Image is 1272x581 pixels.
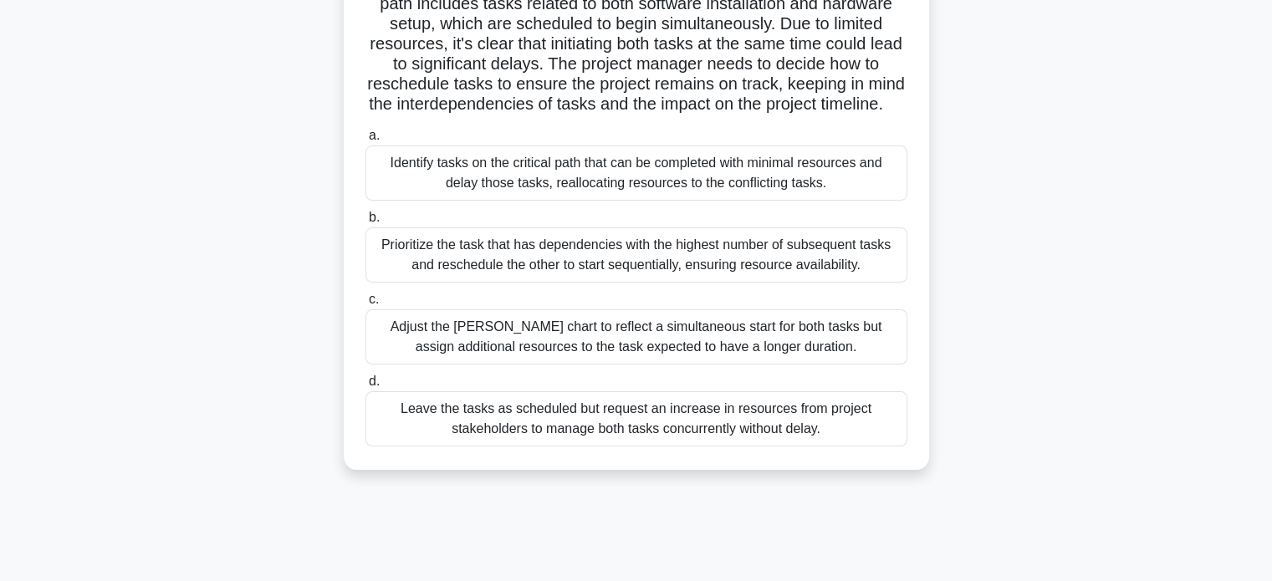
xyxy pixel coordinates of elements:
div: Adjust the [PERSON_NAME] chart to reflect a simultaneous start for both tasks but assign addition... [365,309,907,364]
span: d. [369,374,380,388]
span: a. [369,128,380,142]
span: c. [369,292,379,306]
div: Identify tasks on the critical path that can be completed with minimal resources and delay those ... [365,145,907,201]
div: Leave the tasks as scheduled but request an increase in resources from project stakeholders to ma... [365,391,907,446]
span: b. [369,210,380,224]
div: Prioritize the task that has dependencies with the highest number of subsequent tasks and resched... [365,227,907,283]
